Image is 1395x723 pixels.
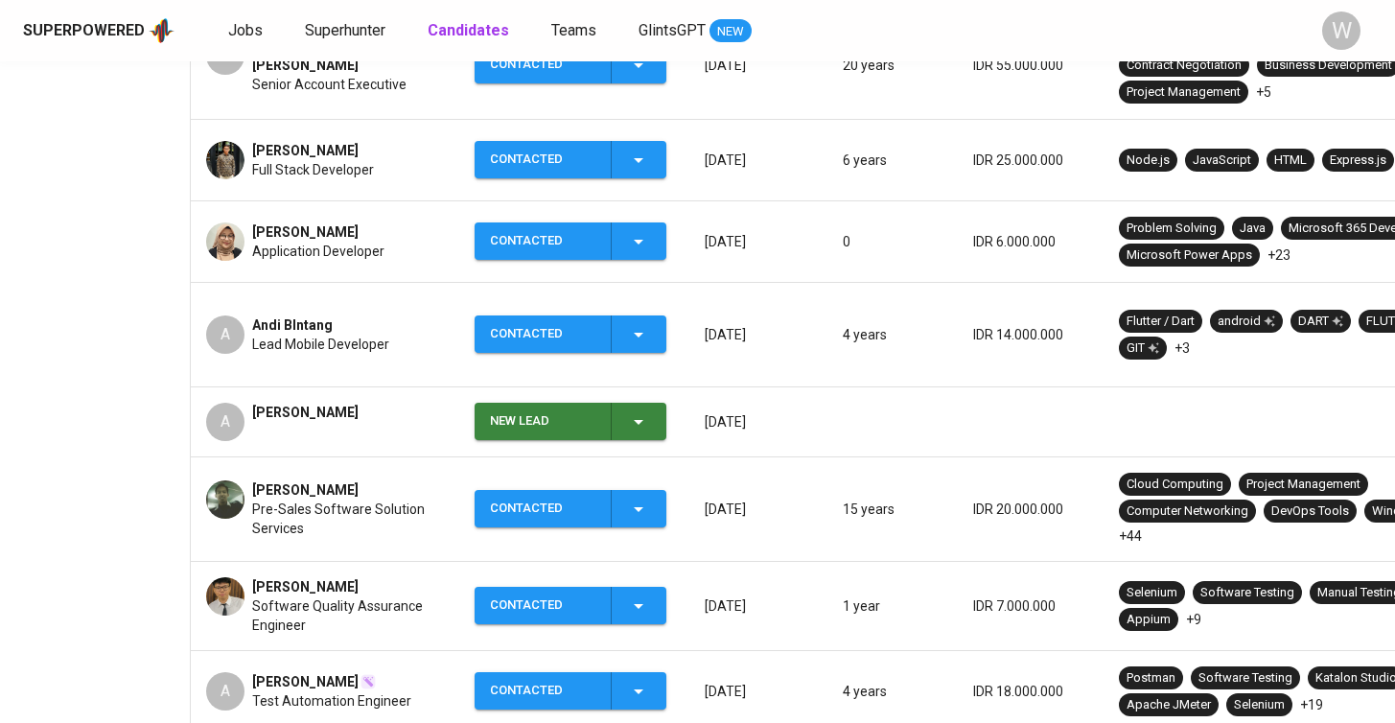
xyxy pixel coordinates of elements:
[639,19,752,43] a: GlintsGPT NEW
[973,500,1088,519] p: IDR 20.000.000
[428,21,509,39] b: Candidates
[475,46,666,83] button: Contacted
[705,151,812,170] p: [DATE]
[23,16,174,45] a: Superpoweredapp logo
[973,232,1088,251] p: IDR 6.000.000
[1234,696,1285,714] div: Selenium
[305,19,389,43] a: Superhunter
[252,480,359,500] span: [PERSON_NAME]
[705,232,812,251] p: [DATE]
[1127,696,1211,714] div: Apache JMeter
[551,21,596,39] span: Teams
[475,490,666,527] button: Contacted
[705,412,812,431] p: [DATE]
[475,672,666,710] button: Contacted
[228,21,263,39] span: Jobs
[1127,611,1171,629] div: Appium
[1193,152,1251,170] div: JavaScript
[490,315,595,353] div: Contacted
[490,141,595,178] div: Contacted
[206,403,244,441] div: A
[1271,502,1349,521] div: DevOps Tools
[705,325,812,344] p: [DATE]
[252,335,389,354] span: Lead Mobile Developer
[252,596,444,635] span: Software Quality Assurance Engineer
[475,222,666,260] button: Contacted
[1127,152,1170,170] div: Node.js
[973,325,1088,344] p: IDR 14.000.000
[206,222,244,261] img: 720567fd0ab52c5549dd6e137fcb69d8.jpg
[705,596,812,616] p: [DATE]
[475,315,666,353] button: Contacted
[252,222,359,242] span: [PERSON_NAME]
[843,232,942,251] p: 0
[206,141,244,179] img: c2c93f0431ad72eadc08c2b73f088c59.png
[843,596,942,616] p: 1 year
[705,56,812,75] p: [DATE]
[973,596,1088,616] p: IDR 7.000.000
[490,490,595,527] div: Contacted
[843,682,942,701] p: 4 years
[428,19,513,43] a: Candidates
[252,403,359,422] span: [PERSON_NAME]
[206,315,244,354] div: A
[639,21,706,39] span: GlintsGPT
[1127,313,1195,331] div: Flutter / Dart
[709,22,752,41] span: NEW
[1322,12,1360,50] div: W
[1174,338,1190,358] p: +3
[1127,83,1241,102] div: Project Management
[1300,695,1323,714] p: +19
[252,500,444,538] span: Pre-Sales Software Solution Services
[490,403,595,440] div: New Lead
[149,16,174,45] img: app logo
[206,480,244,519] img: 1cd9b10d30a56d8ead7fb1c1e2e23ef3.jpg
[843,500,942,519] p: 15 years
[705,500,812,519] p: [DATE]
[23,20,145,42] div: Superpowered
[1127,669,1175,688] div: Postman
[1200,584,1294,602] div: Software Testing
[973,682,1088,701] p: IDR 18.000.000
[1267,245,1290,265] p: +23
[1127,502,1248,521] div: Computer Networking
[252,577,359,596] span: [PERSON_NAME]
[490,672,595,710] div: Contacted
[1127,584,1177,602] div: Selenium
[475,141,666,178] button: Contacted
[1265,57,1392,75] div: Business Development
[360,674,376,689] img: magic_wand.svg
[1274,152,1307,170] div: HTML
[206,672,244,711] div: A
[1330,152,1386,170] div: Express.js
[252,672,359,691] span: [PERSON_NAME]
[252,242,384,261] span: Application Developer
[475,587,666,624] button: Contacted
[551,19,600,43] a: Teams
[1127,339,1159,358] div: GIT
[973,151,1088,170] p: IDR 25.000.000
[705,682,812,701] p: [DATE]
[252,75,407,94] span: Senior Account Executive
[490,587,595,624] div: Contacted
[843,151,942,170] p: 6 years
[973,56,1088,75] p: IDR 55.000.000
[252,141,359,160] span: [PERSON_NAME]
[228,19,267,43] a: Jobs
[252,315,333,335] span: Andi BIntang
[490,222,595,260] div: Contacted
[843,56,942,75] p: 20 years
[475,403,666,440] button: New Lead
[1127,246,1252,265] div: Microsoft Power Apps
[206,577,244,616] img: 6e5bad94f7ee660885fe2f0c97be2717.jpeg
[1246,476,1360,494] div: Project Management
[1186,610,1201,629] p: +9
[843,325,942,344] p: 4 years
[252,691,411,711] span: Test Automation Engineer
[1127,220,1217,238] div: Problem Solving
[1127,57,1242,75] div: Contract Negotiation
[305,21,385,39] span: Superhunter
[1119,526,1142,546] p: +44
[252,160,374,179] span: Full Stack Developer
[490,46,595,83] div: Contacted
